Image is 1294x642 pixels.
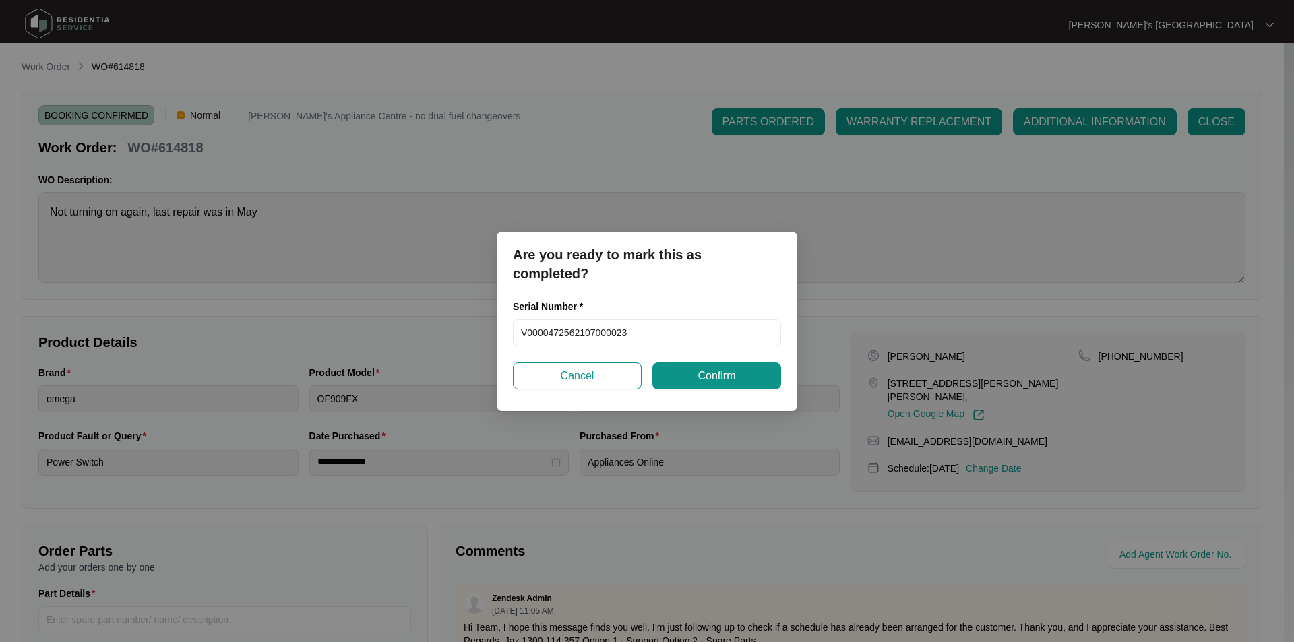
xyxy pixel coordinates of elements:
[513,264,781,283] p: completed?
[698,368,735,384] span: Confirm
[652,362,781,389] button: Confirm
[513,300,593,313] label: Serial Number *
[561,368,594,384] span: Cancel
[513,362,642,389] button: Cancel
[513,245,781,264] p: Are you ready to mark this as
